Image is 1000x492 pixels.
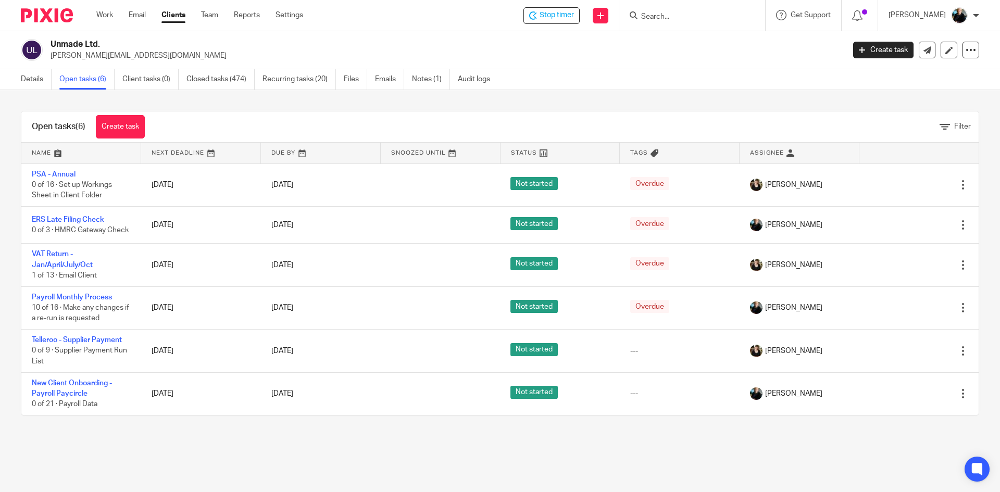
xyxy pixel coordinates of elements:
input: Search [640,12,734,22]
span: [PERSON_NAME] [765,346,822,356]
a: Reports [234,10,260,20]
div: Unmade Ltd. [523,7,580,24]
a: Notes (1) [412,69,450,90]
a: PSA - Annual [32,171,76,178]
td: [DATE] [141,244,261,286]
span: Not started [510,300,558,313]
a: Team [201,10,218,20]
span: [PERSON_NAME] [765,260,822,270]
span: [PERSON_NAME] [765,180,822,190]
span: 1 of 13 · Email Client [32,272,97,279]
span: Snoozed Until [391,150,446,156]
td: [DATE] [141,330,261,372]
img: nicky-partington.jpg [750,387,762,400]
a: Details [21,69,52,90]
td: [DATE] [141,206,261,243]
img: nicky-partington.jpg [750,219,762,231]
span: [PERSON_NAME] [765,302,822,313]
a: Payroll Monthly Process [32,294,112,301]
a: ERS Late Filing Check [32,216,104,223]
span: 0 of 16 · Set up Workings Sheet in Client Folder [32,181,112,199]
a: VAT Return - Jan/April/July/Oct [32,250,93,268]
a: Recurring tasks (20) [262,69,336,90]
span: 10 of 16 · Make any changes if a re-run is requested [32,304,129,322]
span: [DATE] [271,221,293,229]
span: Overdue [630,257,669,270]
a: Open tasks (6) [59,69,115,90]
span: Overdue [630,177,669,190]
img: Pixie [21,8,73,22]
a: Work [96,10,113,20]
span: Stop timer [540,10,574,21]
span: Not started [510,386,558,399]
div: --- [630,346,729,356]
span: Get Support [791,11,831,19]
div: --- [630,388,729,399]
span: Not started [510,257,558,270]
p: [PERSON_NAME][EMAIL_ADDRESS][DOMAIN_NAME] [51,51,838,61]
img: nicky-partington.jpg [750,301,762,314]
span: (6) [76,122,85,131]
a: Client tasks (0) [122,69,179,90]
span: Filter [954,123,971,130]
span: Overdue [630,217,669,230]
span: [PERSON_NAME] [765,220,822,230]
span: [DATE] [271,390,293,397]
a: Settings [276,10,303,20]
span: 0 of 9 · Supplier Payment Run List [32,347,127,365]
span: Tags [630,150,648,156]
img: nicky-partington.jpg [951,7,968,24]
img: Helen%20Campbell.jpeg [750,345,762,357]
span: Not started [510,217,558,230]
a: Clients [161,10,185,20]
a: New Client Onboarding - Payroll Paycircle [32,380,112,397]
a: Closed tasks (474) [186,69,255,90]
a: Telleroo - Supplier Payment [32,336,122,344]
img: Helen%20Campbell.jpeg [750,179,762,191]
span: [DATE] [271,181,293,188]
a: Audit logs [458,69,498,90]
h2: Unmade Ltd. [51,39,680,50]
span: 0 of 3 · HMRC Gateway Check [32,226,129,234]
a: Email [129,10,146,20]
span: [DATE] [271,261,293,269]
span: Not started [510,343,558,356]
span: Status [511,150,537,156]
span: Overdue [630,300,669,313]
a: Files [344,69,367,90]
a: Emails [375,69,404,90]
a: Create task [853,42,914,58]
img: Helen%20Campbell.jpeg [750,259,762,271]
td: [DATE] [141,286,261,329]
img: svg%3E [21,39,43,61]
span: Not started [510,177,558,190]
span: [PERSON_NAME] [765,388,822,399]
p: [PERSON_NAME] [889,10,946,20]
td: [DATE] [141,372,261,415]
a: Create task [96,115,145,138]
h1: Open tasks [32,121,85,132]
span: [DATE] [271,347,293,355]
span: [DATE] [271,304,293,311]
span: 0 of 21 · Payroll Data [32,400,97,408]
td: [DATE] [141,163,261,206]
